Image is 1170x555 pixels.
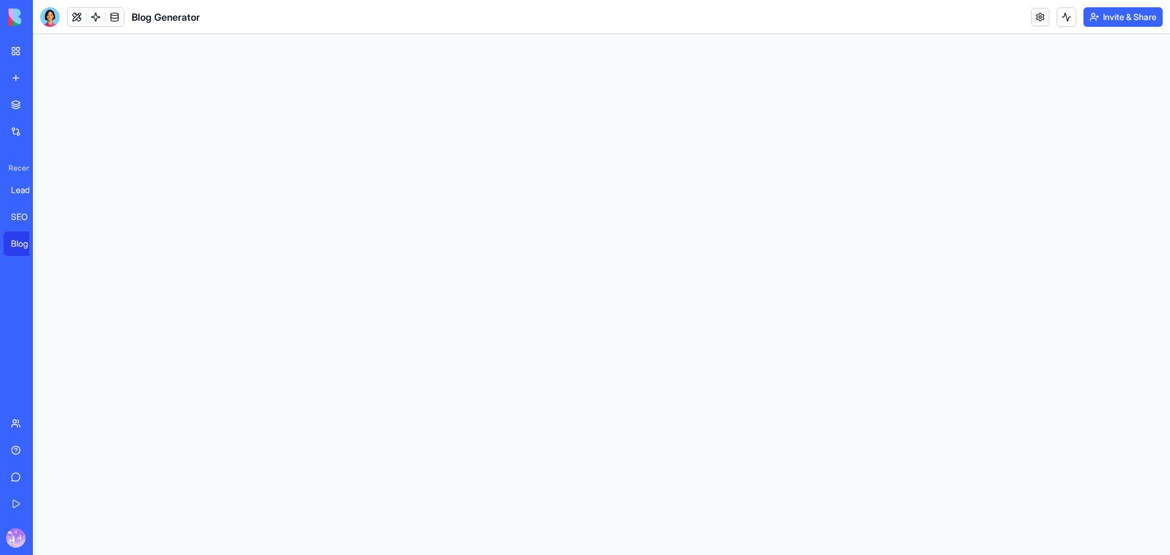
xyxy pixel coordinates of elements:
span: Blog Generator [132,10,200,24]
div: SEO Link Builder Pro [11,211,45,223]
button: Invite & Share [1083,7,1163,27]
span: Recent [4,163,29,173]
div: Blog Generator [11,238,45,250]
a: Blog Generator [4,232,52,256]
a: SEO Link Builder Pro [4,205,52,229]
div: Lead Enrichment Hub [11,184,45,196]
img: logo [9,9,84,26]
a: Lead Enrichment Hub [4,178,52,202]
img: ACg8ocK7tC6GmUTa3wYSindAyRLtnC5UahbIIijpwl7Jo_uOzWMSvt0=s96-c [6,528,26,548]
